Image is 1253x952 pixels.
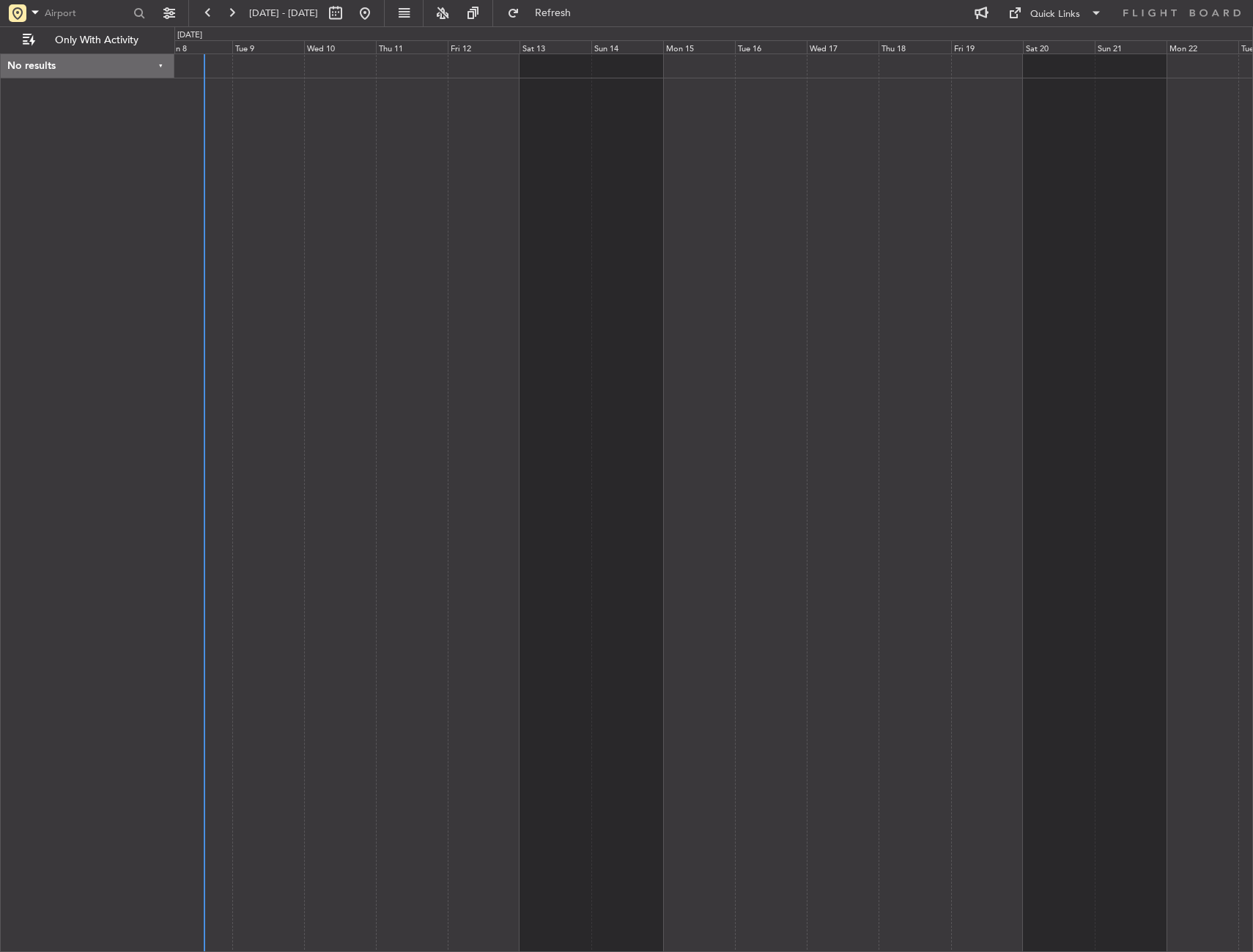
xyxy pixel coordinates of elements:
div: Tue 16 [735,40,807,53]
div: Sun 14 [591,40,663,53]
span: Refresh [522,8,584,18]
div: Sat 13 [520,40,591,53]
span: Only With Activity [38,35,155,45]
div: Fri 12 [448,40,520,53]
button: Quick Links [1001,1,1109,25]
div: Quick Links [1030,7,1080,22]
span: [DATE] - [DATE] [249,7,318,20]
div: Tue 9 [232,40,304,53]
div: Fri 19 [951,40,1023,53]
div: Mon 15 [663,40,735,53]
div: Mon 22 [1167,40,1238,53]
input: Airport [45,2,129,24]
button: Refresh [500,1,588,25]
div: Thu 18 [879,40,950,53]
div: Wed 17 [807,40,879,53]
div: Sun 21 [1095,40,1167,53]
button: Only With Activity [16,29,159,52]
div: Thu 11 [376,40,448,53]
div: Wed 10 [304,40,376,53]
div: Sat 20 [1023,40,1095,53]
